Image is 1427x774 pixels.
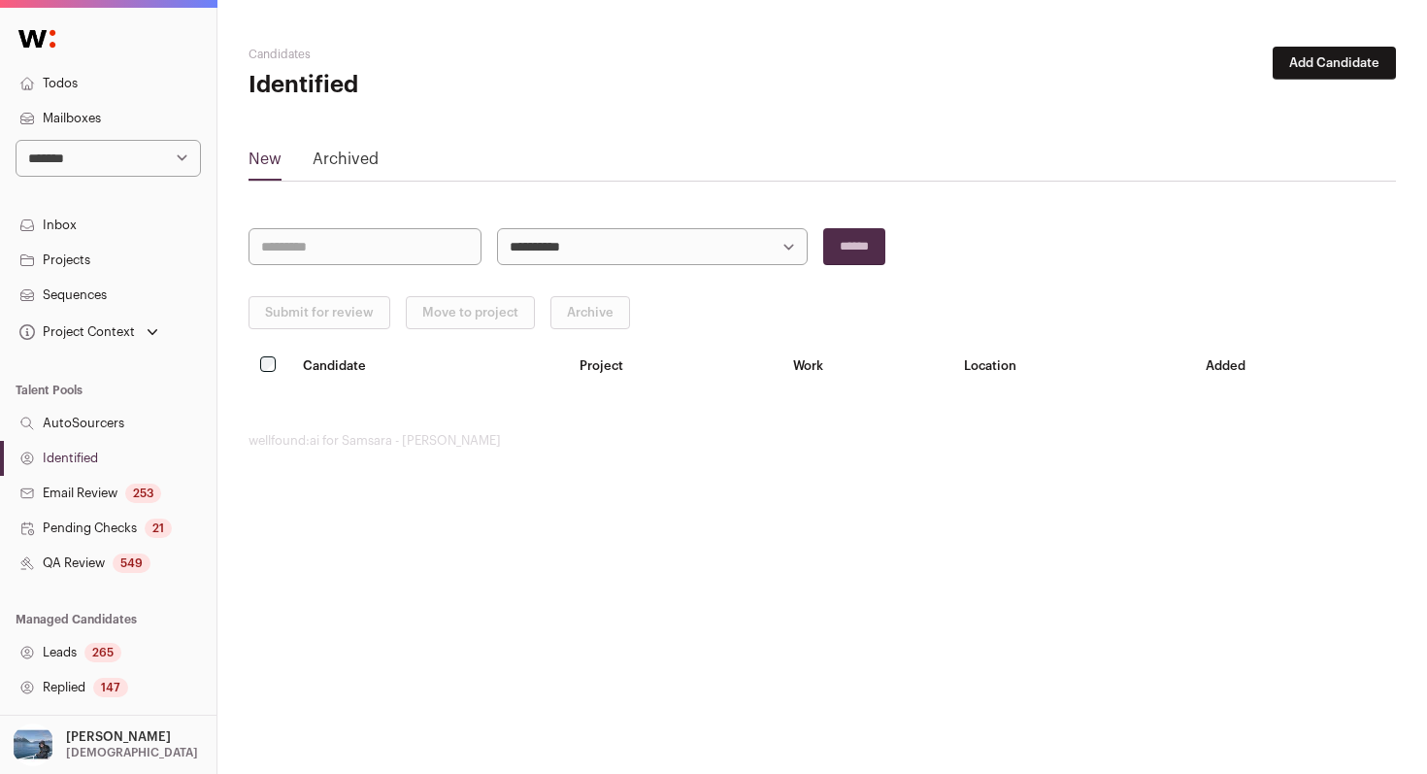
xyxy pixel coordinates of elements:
[8,724,202,766] button: Open dropdown
[113,554,150,573] div: 549
[568,345,782,387] th: Project
[145,519,172,538] div: 21
[84,643,121,662] div: 265
[249,70,631,101] h1: Identified
[8,19,66,58] img: Wellfound
[125,484,161,503] div: 253
[12,724,54,766] img: 17109629-medium_jpg
[66,729,171,745] p: [PERSON_NAME]
[16,324,135,340] div: Project Context
[313,148,379,179] a: Archived
[249,47,631,62] h2: Candidates
[249,433,1396,449] footer: wellfound:ai for Samsara - [PERSON_NAME]
[781,345,952,387] th: Work
[249,148,282,179] a: New
[1194,345,1396,387] th: Added
[291,345,568,387] th: Candidate
[66,745,198,760] p: [DEMOGRAPHIC_DATA]
[93,678,128,697] div: 147
[1273,47,1396,80] button: Add Candidate
[952,345,1194,387] th: Location
[16,319,162,346] button: Open dropdown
